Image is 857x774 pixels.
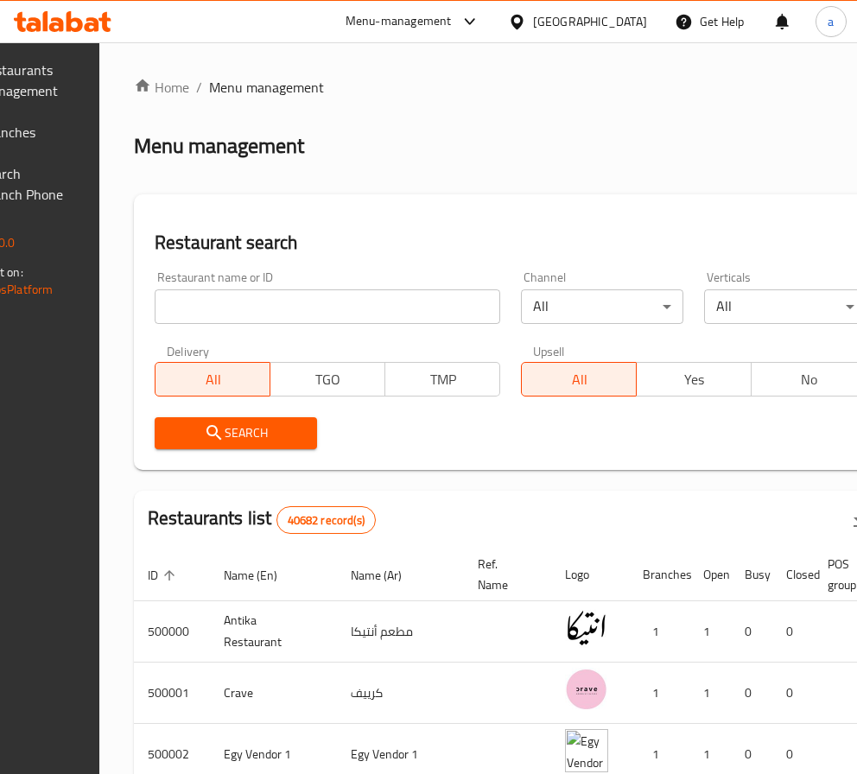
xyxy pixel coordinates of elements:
td: 1 [629,663,689,724]
input: Search for restaurant name or ID.. [155,289,500,324]
td: 1 [629,601,689,663]
td: كرييف [337,663,464,724]
img: Crave [565,668,608,711]
div: [GEOGRAPHIC_DATA] [533,12,647,31]
th: Closed [772,549,814,601]
button: All [521,362,637,397]
img: Antika Restaurant [565,606,608,650]
td: Crave [210,663,337,724]
span: Yes [644,367,745,392]
td: 1 [689,663,731,724]
div: Total records count [276,506,376,534]
td: 500001 [134,663,210,724]
th: Logo [551,549,629,601]
span: Search [168,422,303,444]
th: Busy [731,549,772,601]
div: Menu-management [346,11,452,32]
button: All [155,362,270,397]
span: Ref. Name [478,554,530,595]
th: Open [689,549,731,601]
td: 500000 [134,601,210,663]
h2: Restaurants list [148,505,376,534]
span: Menu management [209,77,324,98]
h2: Menu management [134,132,304,160]
button: TMP [384,362,500,397]
td: Antika Restaurant [210,601,337,663]
span: ID [148,565,181,586]
td: 0 [772,663,814,724]
a: Home [134,77,189,98]
span: Name (En) [224,565,300,586]
td: 1 [689,601,731,663]
button: Yes [636,362,752,397]
span: TMP [392,367,493,392]
button: TGO [270,362,385,397]
span: All [162,367,263,392]
div: All [521,289,683,324]
span: 40682 record(s) [277,512,375,529]
td: 0 [731,663,772,724]
span: a [828,12,834,31]
td: 0 [772,601,814,663]
td: 0 [731,601,772,663]
button: Search [155,417,317,449]
label: Delivery [167,345,210,357]
td: مطعم أنتيكا [337,601,464,663]
label: Upsell [533,345,565,357]
span: TGO [277,367,378,392]
span: All [529,367,630,392]
th: Branches [629,549,689,601]
img: Egy Vendor 1 [565,729,608,772]
span: Name (Ar) [351,565,424,586]
li: / [196,77,202,98]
